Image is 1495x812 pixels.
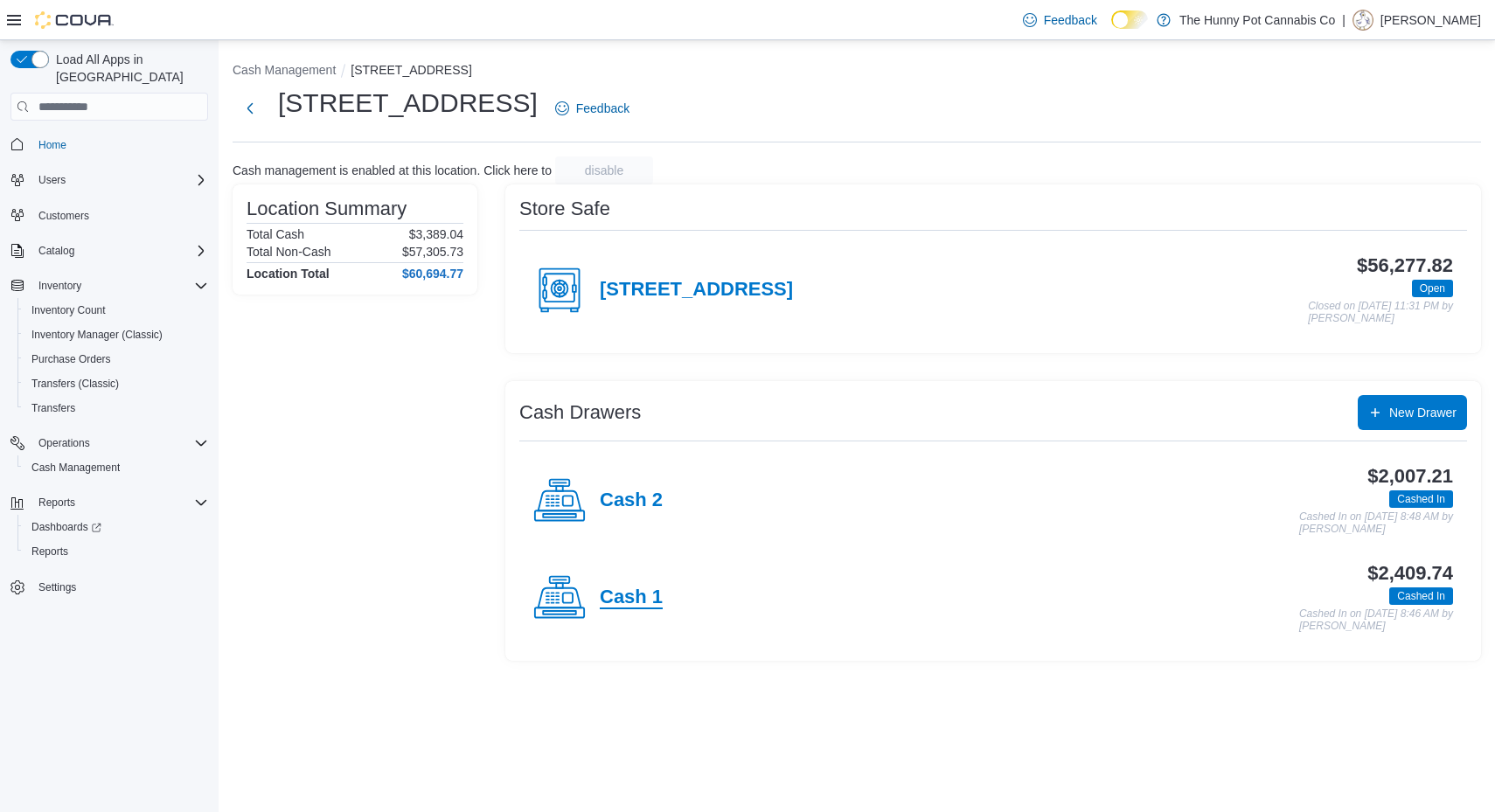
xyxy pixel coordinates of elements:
[17,515,215,539] a: Dashboards
[38,496,75,510] span: Reports
[1367,466,1453,487] h3: $2,007.21
[38,209,89,223] span: Customers
[35,11,114,29] img: Cova
[233,163,552,177] p: Cash management is enabled at this location. Click here to
[600,279,793,302] h4: [STREET_ADDRESS]
[3,490,215,515] button: Reports
[17,396,215,420] button: Transfers
[24,349,118,370] a: Purchase Orders
[24,517,108,538] a: Dashboards
[1299,511,1453,535] p: Cashed In on [DATE] 8:48 AM by [PERSON_NAME]
[24,541,208,562] span: Reports
[233,61,1481,82] nav: An example of EuiBreadcrumbs
[31,170,208,191] span: Users
[17,298,215,323] button: Inventory Count
[1352,10,1373,31] div: Dillon Marquez
[3,274,215,298] button: Inventory
[49,51,208,86] span: Load All Apps in [GEOGRAPHIC_DATA]
[24,373,126,394] a: Transfers (Classic)
[31,377,119,391] span: Transfers (Classic)
[24,373,208,394] span: Transfers (Classic)
[17,539,215,564] button: Reports
[3,203,215,228] button: Customers
[31,433,97,454] button: Operations
[31,275,88,296] button: Inventory
[38,436,90,450] span: Operations
[31,352,111,366] span: Purchase Orders
[24,541,75,562] a: Reports
[17,347,215,371] button: Purchase Orders
[31,328,163,342] span: Inventory Manager (Classic)
[31,433,208,454] span: Operations
[3,239,215,263] button: Catalog
[402,267,463,281] h4: $60,694.77
[31,545,68,559] span: Reports
[1111,10,1148,29] input: Dark Mode
[31,275,208,296] span: Inventory
[24,517,208,538] span: Dashboards
[1380,10,1481,31] p: [PERSON_NAME]
[24,300,113,321] a: Inventory Count
[233,91,268,126] button: Next
[3,431,215,455] button: Operations
[38,244,74,258] span: Catalog
[1342,10,1345,31] p: |
[585,162,623,179] span: disable
[1357,255,1453,276] h3: $56,277.82
[555,156,653,184] button: disable
[1412,280,1453,297] span: Open
[409,227,463,241] p: $3,389.04
[38,580,76,594] span: Settings
[1308,301,1453,324] p: Closed on [DATE] 11:31 PM by [PERSON_NAME]
[31,205,96,226] a: Customers
[31,576,208,598] span: Settings
[1299,608,1453,632] p: Cashed In on [DATE] 8:46 AM by [PERSON_NAME]
[38,173,66,187] span: Users
[1389,587,1453,605] span: Cashed In
[247,198,407,219] h3: Location Summary
[31,240,81,261] button: Catalog
[24,300,208,321] span: Inventory Count
[1420,281,1445,296] span: Open
[38,279,81,293] span: Inventory
[17,323,215,347] button: Inventory Manager (Classic)
[519,198,610,219] h3: Store Safe
[233,63,336,77] button: Cash Management
[1367,563,1453,584] h3: $2,409.74
[24,324,208,345] span: Inventory Manager (Classic)
[31,303,106,317] span: Inventory Count
[17,455,215,480] button: Cash Management
[31,240,208,261] span: Catalog
[24,324,170,345] a: Inventory Manager (Classic)
[24,349,208,370] span: Purchase Orders
[600,586,663,609] h4: Cash 1
[31,492,82,513] button: Reports
[31,492,208,513] span: Reports
[1179,10,1335,31] p: The Hunny Pot Cannabis Co
[1389,490,1453,508] span: Cashed In
[31,133,208,155] span: Home
[3,168,215,192] button: Users
[31,170,73,191] button: Users
[1397,588,1445,604] span: Cashed In
[3,574,215,600] button: Settings
[1397,491,1445,507] span: Cashed In
[351,63,471,77] button: [STREET_ADDRESS]
[1016,3,1104,38] a: Feedback
[548,91,636,126] a: Feedback
[24,457,127,478] a: Cash Management
[576,100,629,117] span: Feedback
[247,227,304,241] h6: Total Cash
[31,520,101,534] span: Dashboards
[24,398,208,419] span: Transfers
[1358,395,1467,430] button: New Drawer
[402,245,463,259] p: $57,305.73
[3,131,215,156] button: Home
[24,398,82,419] a: Transfers
[278,86,538,121] h1: [STREET_ADDRESS]
[247,245,331,259] h6: Total Non-Cash
[17,371,215,396] button: Transfers (Classic)
[1044,11,1097,29] span: Feedback
[1111,29,1112,30] span: Dark Mode
[38,138,66,152] span: Home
